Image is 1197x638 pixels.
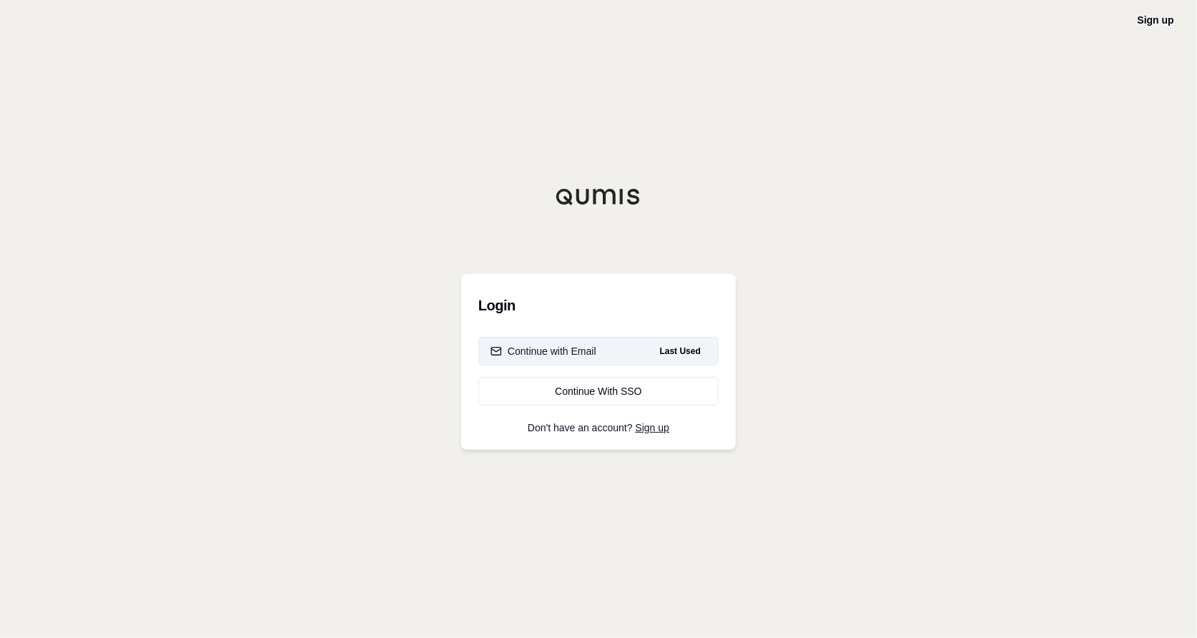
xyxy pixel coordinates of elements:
button: Continue with EmailLast Used [478,337,719,365]
div: Continue With SSO [491,384,706,398]
h3: Login [478,291,719,320]
span: Last Used [654,343,706,360]
p: Don't have an account? [478,423,719,433]
a: Sign up [1138,14,1174,26]
img: Qumis [556,188,641,205]
a: Sign up [636,422,669,433]
div: Continue with Email [491,344,596,358]
a: Continue With SSO [478,377,719,406]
